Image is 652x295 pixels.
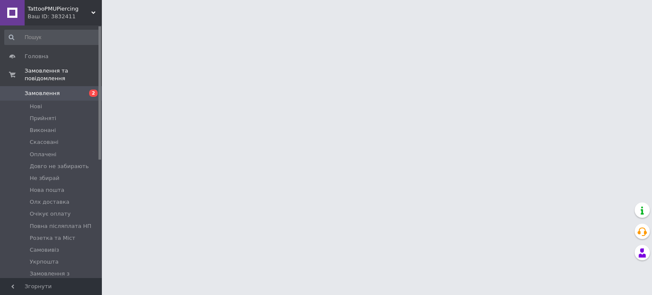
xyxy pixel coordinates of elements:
span: Виконані [30,126,56,134]
span: Не збирай [30,174,59,182]
span: Укрпошта [30,258,59,266]
span: Головна [25,53,48,60]
span: Довго не забирають [30,163,89,170]
span: Очікує оплату [30,210,70,218]
span: Повна післяплата НП [30,222,91,230]
span: TattooPMUPiercing [28,5,91,13]
span: Нові [30,103,42,110]
div: Ваш ID: 3832411 [28,13,102,20]
span: Оплачені [30,151,56,158]
span: Розетка та Міст [30,234,75,242]
span: Олх доставка [30,198,69,206]
span: Замовлення та повідомлення [25,67,102,82]
span: Замовлення з [PERSON_NAME] [30,270,99,285]
span: 2 [89,90,98,97]
span: Нова пошта [30,186,64,194]
span: Скасовані [30,138,59,146]
span: Самовивіз [30,246,59,254]
span: Прийняті [30,115,56,122]
span: Замовлення [25,90,60,97]
input: Пошук [4,30,100,45]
